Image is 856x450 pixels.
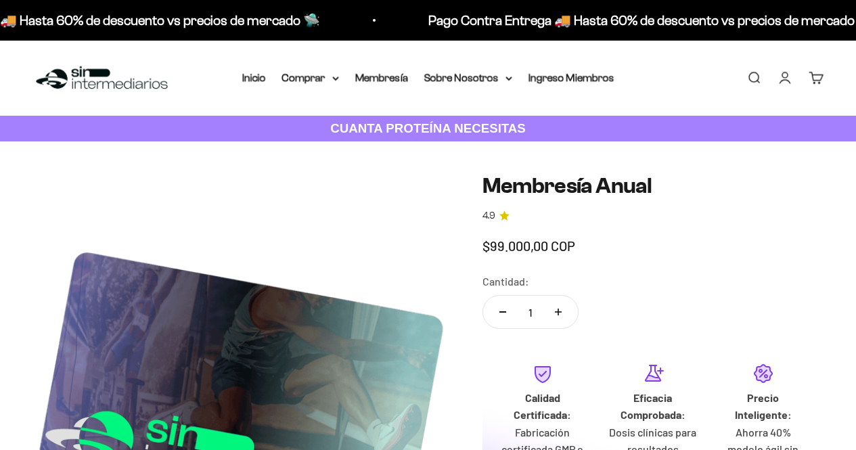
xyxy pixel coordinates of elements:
summary: Comprar [282,69,339,87]
summary: Sobre Nosotros [424,69,512,87]
a: Inicio [242,72,266,83]
h1: Membresía Anual [482,174,824,198]
a: Membresía [355,72,408,83]
sale-price: $99.000,00 COP [482,235,575,256]
a: 4.94.9 de 5.0 estrellas [482,208,824,223]
button: Aumentar cantidad [539,296,578,328]
button: Reducir cantidad [483,296,522,328]
strong: CUANTA PROTEÍNA NECESITAS [330,121,526,135]
span: 4.9 [482,208,495,223]
a: Ingreso Miembros [528,72,614,83]
strong: Eficacia Comprobada: [621,391,685,422]
label: Cantidad: [482,273,529,290]
strong: Precio Inteligente: [735,391,792,422]
strong: Calidad Certificada: [514,391,571,422]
